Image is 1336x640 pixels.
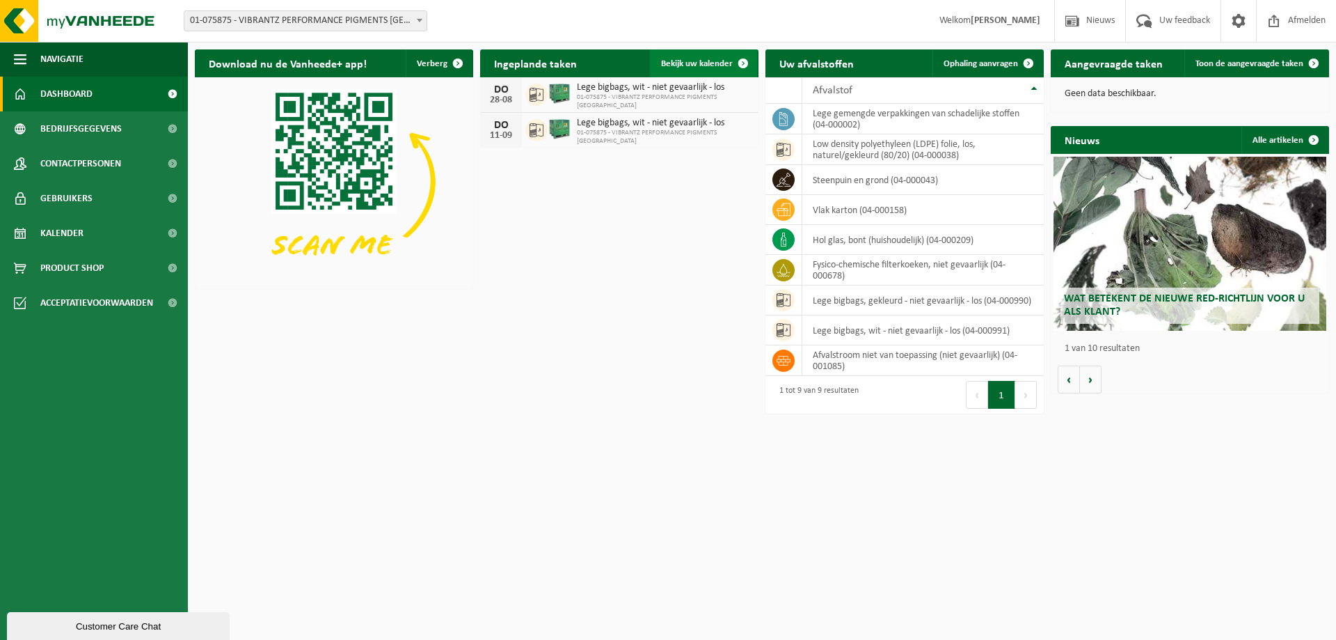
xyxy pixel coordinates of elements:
[1195,59,1303,68] span: Toon de aangevraagde taken
[772,380,859,410] div: 1 tot 9 van 9 resultaten
[406,49,472,77] button: Verberg
[802,165,1044,195] td: steenpuin en grond (04-000043)
[487,95,515,105] div: 28-08
[988,381,1015,409] button: 1
[487,84,515,95] div: DO
[40,111,122,146] span: Bedrijfsgegevens
[813,85,852,96] span: Afvalstof
[802,104,1044,134] td: lege gemengde verpakkingen van schadelijke stoffen (04-000002)
[802,345,1044,376] td: afvalstroom niet van toepassing (niet gevaarlijk) (04-001085)
[944,59,1018,68] span: Ophaling aanvragen
[802,315,1044,345] td: lege bigbags, wit - niet gevaarlijk - los (04-000991)
[966,381,988,409] button: Previous
[802,134,1044,165] td: low density polyethyleen (LDPE) folie, los, naturel/gekleurd (80/20) (04-000038)
[650,49,757,77] a: Bekijk uw kalender
[1058,366,1080,393] button: Vorige
[1065,89,1315,99] p: Geen data beschikbaar.
[184,10,427,31] span: 01-075875 - VIBRANTZ PERFORMANCE PIGMENTS BELGIUM - MENEN
[765,49,868,77] h2: Uw afvalstoffen
[195,77,473,286] img: Download de VHEPlus App
[1015,381,1037,409] button: Next
[577,129,751,146] span: 01-075875 - VIBRANTZ PERFORMANCE PIGMENTS [GEOGRAPHIC_DATA]
[1080,366,1102,393] button: Volgende
[40,216,83,251] span: Kalender
[487,131,515,141] div: 11-09
[40,181,93,216] span: Gebruikers
[661,59,733,68] span: Bekijk uw kalender
[184,11,427,31] span: 01-075875 - VIBRANTZ PERFORMANCE PIGMENTS BELGIUM - MENEN
[1064,293,1305,318] span: Wat betekent de nieuwe RED-richtlijn voor u als klant?
[487,120,515,131] div: DO
[577,82,751,93] span: Lege bigbags, wit - niet gevaarlijk - los
[577,93,751,110] span: 01-075875 - VIBRANTZ PERFORMANCE PIGMENTS [GEOGRAPHIC_DATA]
[40,251,104,286] span: Product Shop
[1053,157,1326,331] a: Wat betekent de nieuwe RED-richtlijn voor u als klant?
[802,195,1044,225] td: vlak karton (04-000158)
[40,286,153,320] span: Acceptatievoorwaarden
[40,77,93,111] span: Dashboard
[802,286,1044,315] td: lege bigbags, gekleurd - niet gevaarlijk - los (04-000990)
[40,146,121,181] span: Contactpersonen
[1065,344,1322,354] p: 1 van 10 resultaten
[1241,126,1328,154] a: Alle artikelen
[1184,49,1328,77] a: Toon de aangevraagde taken
[971,15,1040,26] strong: [PERSON_NAME]
[802,255,1044,286] td: fysico-chemische filterkoeken, niet gevaarlijk (04-000678)
[480,49,591,77] h2: Ingeplande taken
[802,225,1044,255] td: hol glas, bont (huishoudelijk) (04-000209)
[932,49,1042,77] a: Ophaling aanvragen
[577,118,751,129] span: Lege bigbags, wit - niet gevaarlijk - los
[548,81,571,105] img: PB-HB-1400-HPE-GN-01
[195,49,381,77] h2: Download nu de Vanheede+ app!
[1051,126,1113,153] h2: Nieuws
[7,609,232,640] iframe: chat widget
[548,117,571,141] img: PB-HB-1400-HPE-GN-01
[1051,49,1177,77] h2: Aangevraagde taken
[417,59,447,68] span: Verberg
[40,42,83,77] span: Navigatie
